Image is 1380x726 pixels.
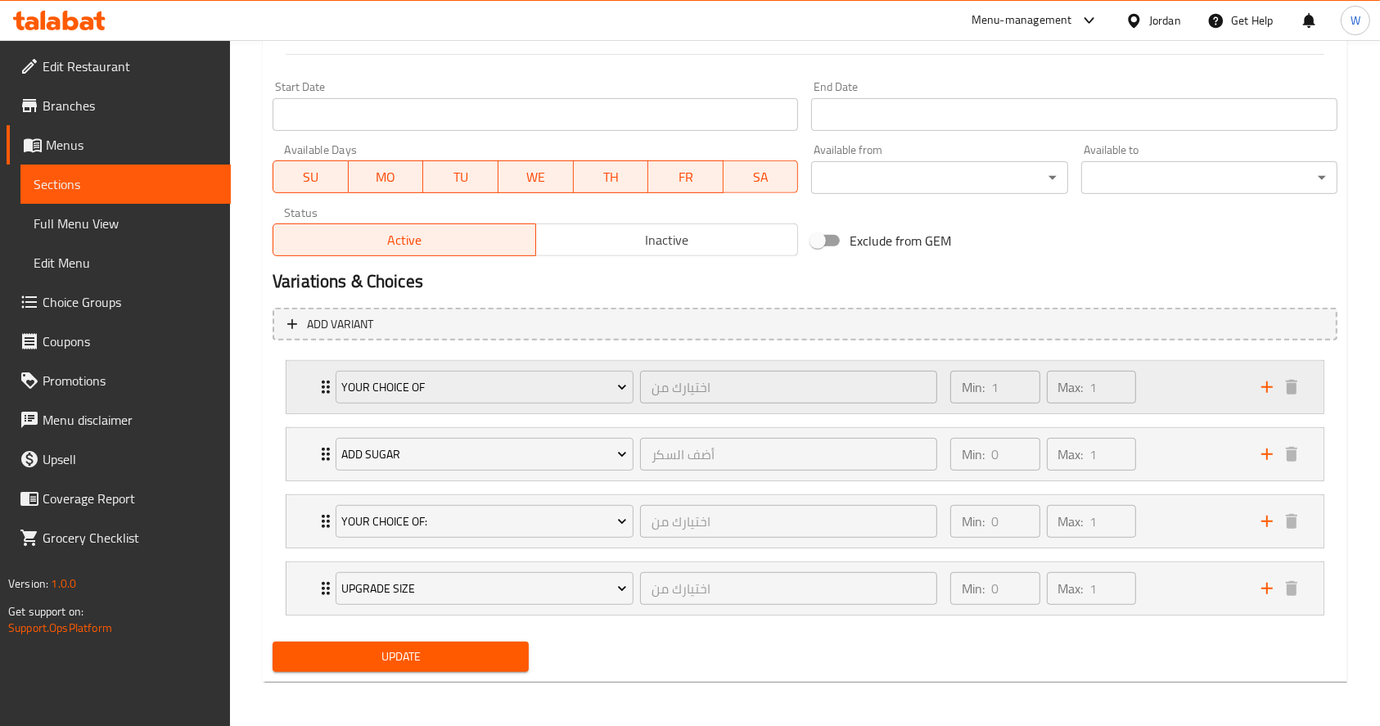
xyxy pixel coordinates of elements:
a: Edit Menu [20,243,231,282]
button: add [1255,509,1279,534]
span: Your Choice Of [341,377,627,398]
span: TU [430,165,492,189]
button: Upgrade Size [336,572,634,605]
a: Support.OpsPlatform [8,617,112,638]
span: Coupons [43,331,218,351]
p: Max: [1058,512,1084,531]
span: Get support on: [8,601,83,622]
button: WE [498,160,574,193]
li: Expand [273,421,1337,488]
button: Add sugar [336,438,634,471]
li: Expand [273,488,1337,555]
p: Min: [962,377,985,397]
a: Edit Restaurant [7,47,231,86]
a: Choice Groups [7,282,231,322]
span: Menus [46,135,218,155]
button: Your Choice Of: [336,505,634,538]
h2: Variations & Choices [273,269,1337,294]
button: Your Choice Of [336,371,634,404]
a: Menus [7,125,231,165]
span: Edit Menu [34,253,218,273]
div: ​ [1081,161,1337,194]
a: Branches [7,86,231,125]
span: 1.0.0 [51,573,76,594]
button: Inactive [535,223,799,256]
span: Edit Restaurant [43,56,218,76]
span: Grocery Checklist [43,528,218,548]
div: Menu-management [972,11,1072,30]
button: Update [273,642,529,672]
span: Inactive [543,228,792,252]
div: Expand [286,361,1324,413]
p: Min: [962,579,985,598]
button: delete [1279,442,1304,467]
span: Your Choice Of: [341,512,627,532]
span: SA [730,165,792,189]
span: Add variant [307,314,373,335]
div: ​ [811,161,1067,194]
span: MO [355,165,417,189]
span: Promotions [43,371,218,390]
div: Expand [286,495,1324,548]
p: Max: [1058,377,1084,397]
a: Coverage Report [7,479,231,518]
div: Jordan [1149,11,1181,29]
p: Min: [962,512,985,531]
span: Update [286,647,516,667]
span: Sections [34,174,218,194]
span: FR [655,165,717,189]
button: delete [1279,375,1304,399]
li: Expand [273,354,1337,421]
div: Expand [286,428,1324,480]
span: Upgrade Size [341,579,627,599]
a: Menu disclaimer [7,400,231,440]
button: add [1255,442,1279,467]
a: Grocery Checklist [7,518,231,557]
a: Promotions [7,361,231,400]
button: Active [273,223,536,256]
span: TH [580,165,643,189]
span: Active [280,228,530,252]
button: TU [423,160,498,193]
p: Min: [962,444,985,464]
a: Upsell [7,440,231,479]
button: SU [273,160,349,193]
a: Coupons [7,322,231,361]
button: add [1255,375,1279,399]
span: Add sugar [341,444,627,465]
a: Sections [20,165,231,204]
span: Upsell [43,449,218,469]
span: Branches [43,96,218,115]
span: Coverage Report [43,489,218,508]
span: Choice Groups [43,292,218,312]
span: SU [280,165,342,189]
button: Add variant [273,308,1337,341]
a: Full Menu View [20,204,231,243]
p: Max: [1058,444,1084,464]
button: TH [574,160,649,193]
button: add [1255,576,1279,601]
li: Expand [273,555,1337,622]
button: SA [724,160,799,193]
span: Version: [8,573,48,594]
span: WE [505,165,567,189]
span: Full Menu View [34,214,218,233]
span: W [1351,11,1360,29]
button: MO [349,160,424,193]
span: Exclude from GEM [850,231,951,250]
span: Menu disclaimer [43,410,218,430]
div: Expand [286,562,1324,615]
button: delete [1279,509,1304,534]
button: FR [648,160,724,193]
p: Max: [1058,579,1084,598]
button: delete [1279,576,1304,601]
